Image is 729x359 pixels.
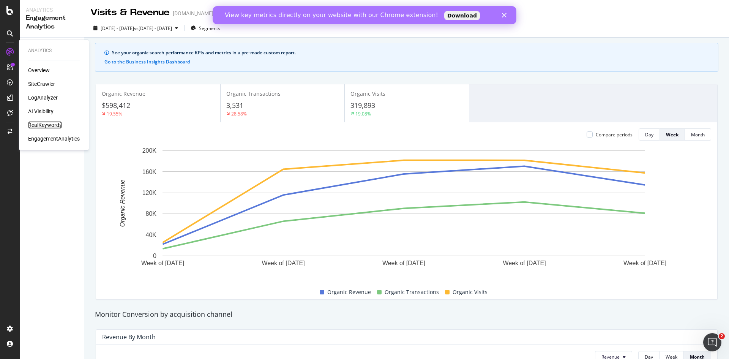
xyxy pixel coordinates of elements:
[173,9,213,17] div: [DOMAIN_NAME]
[153,253,156,259] text: 0
[350,101,375,110] span: 319,893
[141,260,184,266] text: Week of [DATE]
[142,147,157,154] text: 200K
[199,25,220,32] span: Segments
[101,25,134,32] span: [DATE] - [DATE]
[134,25,172,32] span: vs [DATE] - [DATE]
[112,49,709,56] div: See your organic search performance KPIs and metrics in a pre-made custom report.
[226,90,281,97] span: Organic Transactions
[645,131,653,138] div: Day
[226,101,243,110] span: 3,531
[231,111,247,117] div: 28.58%
[28,108,54,115] a: AI Visibility
[107,111,122,117] div: 19.55%
[691,131,705,138] div: Month
[28,47,80,54] div: Analytics
[327,288,371,297] span: Organic Revenue
[28,66,50,74] a: Overview
[385,288,439,297] span: Organic Transactions
[350,90,385,97] span: Organic Visits
[503,260,546,266] text: Week of [DATE]
[95,43,718,72] div: info banner
[146,211,157,217] text: 80K
[623,260,666,266] text: Week of [DATE]
[90,22,181,34] button: [DATE] - [DATE]vs[DATE] - [DATE]
[685,128,711,141] button: Month
[639,128,660,141] button: Day
[262,260,305,266] text: Week of [DATE]
[102,147,705,278] svg: A chart.
[142,190,157,196] text: 120K
[453,288,488,297] span: Organic Visits
[102,333,156,341] div: Revenue by Month
[28,94,58,101] a: LogAnalyzer
[104,59,190,65] button: Go to the Business Insights Dashboard
[382,260,425,266] text: Week of [DATE]
[102,90,145,97] span: Organic Revenue
[142,169,157,175] text: 160K
[102,101,130,110] span: $598,412
[26,6,78,14] div: Analytics
[666,131,679,138] div: Week
[146,232,157,238] text: 40K
[188,22,223,34] button: Segments
[596,131,633,138] div: Compare periods
[660,128,685,141] button: Week
[91,310,722,319] div: Monitor Conversion by acquisition channel
[119,180,126,227] text: Organic Revenue
[213,6,516,24] iframe: Intercom live chat banner
[28,135,80,142] a: EngagementAnalytics
[719,333,725,339] span: 2
[703,333,721,351] iframe: Intercom live chat
[90,6,170,19] div: Visits & Revenue
[28,80,55,88] a: SiteCrawler
[26,14,78,31] div: Engagement Analytics
[28,121,62,129] a: RealKeywords
[289,7,297,11] div: Close
[355,111,371,117] div: 19.08%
